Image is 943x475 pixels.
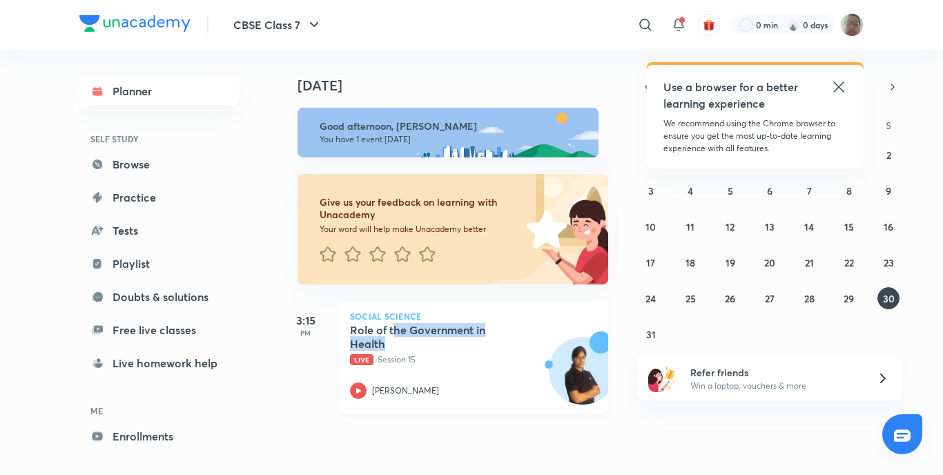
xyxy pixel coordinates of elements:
[479,174,608,284] img: feedback_image
[786,18,800,32] img: streak
[79,184,240,211] a: Practice
[686,220,694,233] abbr: August 11, 2025
[844,256,854,269] abbr: August 22, 2025
[79,127,240,151] h6: SELF STUDY
[679,215,701,237] button: August 11, 2025
[648,365,676,392] img: referral
[726,220,735,233] abbr: August 12, 2025
[79,399,240,423] h6: ME
[663,117,847,155] p: We recommend using the Chrome browser to ensure you get the most up-to-date learning experience w...
[838,287,860,309] button: August 29, 2025
[877,180,900,202] button: August 9, 2025
[840,13,864,37] img: Vinayak Mishra
[645,220,656,233] abbr: August 10, 2025
[877,287,900,309] button: August 30, 2025
[79,217,240,244] a: Tests
[645,292,656,305] abbr: August 24, 2025
[686,292,696,305] abbr: August 25, 2025
[703,19,715,31] img: avatar
[648,184,654,197] abbr: August 3, 2025
[719,180,741,202] button: August 5, 2025
[79,250,240,278] a: Playlist
[679,180,701,202] button: August 4, 2025
[350,312,597,320] p: Social Science
[765,220,775,233] abbr: August 13, 2025
[79,316,240,344] a: Free live classes
[838,180,860,202] button: August 8, 2025
[372,385,439,397] p: [PERSON_NAME]
[225,11,331,39] button: CBSE Class 7
[877,215,900,237] button: August 16, 2025
[320,224,521,235] p: Your word will help make Unacademy better
[838,215,860,237] button: August 15, 2025
[877,144,900,166] button: August 2, 2025
[646,256,655,269] abbr: August 17, 2025
[688,184,693,197] abbr: August 4, 2025
[764,256,775,269] abbr: August 20, 2025
[79,283,240,311] a: Doubts & solutions
[298,77,622,94] h4: [DATE]
[320,196,521,221] h6: Give us your feedback on learning with Unacademy
[767,184,772,197] abbr: August 6, 2025
[79,423,240,450] a: Enrollments
[798,287,820,309] button: August 28, 2025
[640,287,662,309] button: August 24, 2025
[759,251,781,273] button: August 20, 2025
[886,184,891,197] abbr: August 9, 2025
[719,215,741,237] button: August 12, 2025
[690,380,860,392] p: Win a laptop, vouchers & more
[679,251,701,273] button: August 18, 2025
[726,256,735,269] abbr: August 19, 2025
[298,108,599,157] img: afternoon
[798,180,820,202] button: August 7, 2025
[350,323,522,351] h5: Role of the Government in Health
[725,292,735,305] abbr: August 26, 2025
[679,287,701,309] button: August 25, 2025
[686,256,695,269] abbr: August 18, 2025
[759,215,781,237] button: August 13, 2025
[350,354,373,365] span: Live
[719,287,741,309] button: August 26, 2025
[640,215,662,237] button: August 10, 2025
[278,329,333,337] p: PM
[844,220,854,233] abbr: August 15, 2025
[646,328,656,341] abbr: August 31, 2025
[79,15,191,32] img: Company Logo
[884,220,893,233] abbr: August 16, 2025
[79,151,240,178] a: Browse
[798,215,820,237] button: August 14, 2025
[838,251,860,273] button: August 22, 2025
[320,120,586,133] h6: Good afternoon, [PERSON_NAME]
[846,184,852,197] abbr: August 8, 2025
[844,292,854,305] abbr: August 29, 2025
[320,134,586,145] p: You have 1 event [DATE]
[663,79,801,112] h5: Use a browser for a better learning experience
[719,251,741,273] button: August 19, 2025
[804,220,814,233] abbr: August 14, 2025
[278,312,333,329] h5: 3:15
[805,256,814,269] abbr: August 21, 2025
[698,14,720,36] button: avatar
[886,148,891,162] abbr: August 2, 2025
[886,119,891,132] abbr: Saturday
[759,180,781,202] button: August 6, 2025
[640,323,662,345] button: August 31, 2025
[883,292,895,305] abbr: August 30, 2025
[79,77,240,105] a: Planner
[640,180,662,202] button: August 3, 2025
[350,353,567,366] p: Session 15
[690,365,860,380] h6: Refer friends
[79,349,240,377] a: Live homework help
[640,251,662,273] button: August 17, 2025
[550,345,616,411] img: Avatar
[798,251,820,273] button: August 21, 2025
[804,292,815,305] abbr: August 28, 2025
[759,287,781,309] button: August 27, 2025
[877,251,900,273] button: August 23, 2025
[728,184,733,197] abbr: August 5, 2025
[884,256,894,269] abbr: August 23, 2025
[765,292,775,305] abbr: August 27, 2025
[79,15,191,35] a: Company Logo
[807,184,812,197] abbr: August 7, 2025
